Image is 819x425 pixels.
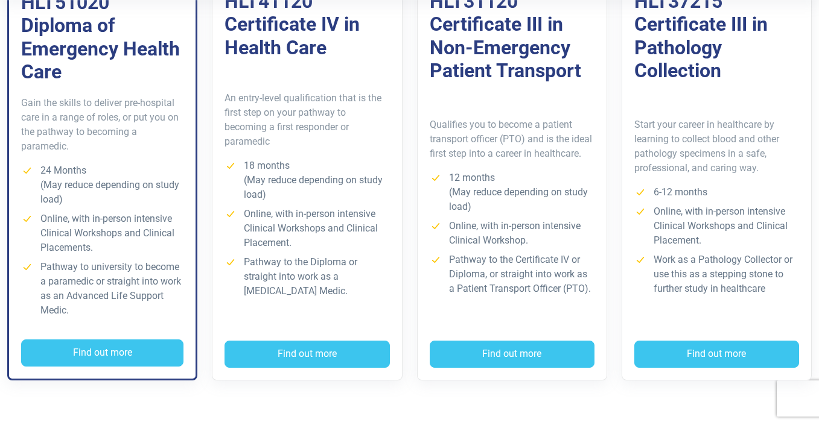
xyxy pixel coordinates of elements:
[21,96,183,154] p: Gain the skills to deliver pre-hospital care in a range of roles, or put you on the pathway to be...
[21,163,183,207] li: 24 Months (May reduce depending on study load)
[430,118,594,161] p: Qualifies you to become a patient transport officer (PTO) and is the ideal first step into a care...
[21,260,183,318] li: Pathway to university to become a paramedic or straight into work as an Advanced Life Support Medic.
[634,118,799,175] p: Start your career in healthcare by learning to collect blood and other pathology specimens in a s...
[430,171,594,214] li: 12 months (May reduce depending on study load)
[225,255,389,298] li: Pathway to the Diploma or straight into work as a [MEDICAL_DATA] Medic.
[430,219,594,248] li: Online, with in-person intensive Clinical Workshop.
[634,204,799,248] li: Online, with in-person intensive Clinical Workshops and Clinical Placement.
[634,253,799,296] li: Work as a Pathology Collector or use this as a stepping stone to further study in healthcare
[225,91,389,149] p: An entry-level qualification that is the first step on your pathway to becoming a first responder...
[225,207,389,250] li: Online, with in-person intensive Clinical Workshops and Clinical Placement.
[634,185,799,200] li: 6-12 months
[225,159,389,202] li: 18 months (May reduce depending on study load)
[225,341,389,368] button: Find out more
[21,339,183,367] button: Find out more
[21,212,183,255] li: Online, with in-person intensive Clinical Workshops and Clinical Placements.
[430,253,594,296] li: Pathway to the Certificate IV or Diploma, or straight into work as a Patient Transport Officer (P...
[634,341,799,368] button: Find out more
[430,341,594,368] button: Find out more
